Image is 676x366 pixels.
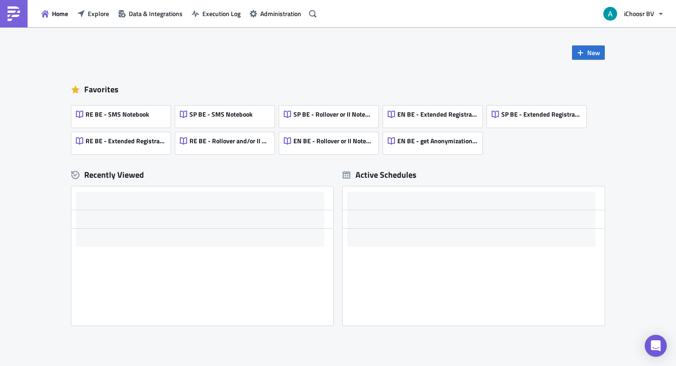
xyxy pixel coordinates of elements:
[279,128,383,154] a: EN BE - Rollover or II Notebook
[114,6,187,21] button: Data & Integrations
[397,137,477,145] span: EN BE - get Anonymization list
[602,6,618,22] img: Avatar
[293,110,373,118] span: SP BE - Rollover or II Notebook
[71,128,175,154] a: RE BE - Extended Registrations export
[383,128,487,154] a: EN BE - get Anonymization list
[86,137,166,145] span: RE BE - Extended Registrations export
[397,110,477,118] span: EN BE - Extended Registrations export
[52,9,68,18] span: Home
[572,45,605,60] button: New
[645,335,667,357] div: Open Intercom Messenger
[129,9,183,18] span: Data & Integrations
[245,6,306,21] button: Administration
[624,9,654,18] span: iChoosr BV
[88,9,109,18] span: Explore
[71,168,333,182] div: Recently Viewed
[175,101,279,128] a: SP BE - SMS Notebook
[189,137,269,145] span: RE BE - Rollover and/or II Notebook
[279,101,383,128] a: SP BE - Rollover or II Notebook
[6,6,21,21] img: PushMetrics
[260,9,301,18] span: Administration
[37,6,73,21] button: Home
[175,128,279,154] a: RE BE - Rollover and/or II Notebook
[343,169,417,180] div: Active Schedules
[487,101,591,128] a: SP BE - Extended Registrations export
[71,83,605,96] div: Favorites
[189,110,252,118] span: SP BE - SMS Notebook
[86,110,149,118] span: RE BE - SMS Notebook
[383,101,487,128] a: EN BE - Extended Registrations export
[71,101,175,128] a: RE BE - SMS Notebook
[293,137,373,145] span: EN BE - Rollover or II Notebook
[587,48,600,57] span: New
[202,9,241,18] span: Execution Log
[598,4,669,24] button: iChoosr BV
[501,110,581,118] span: SP BE - Extended Registrations export
[73,6,114,21] button: Explore
[187,6,245,21] button: Execution Log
